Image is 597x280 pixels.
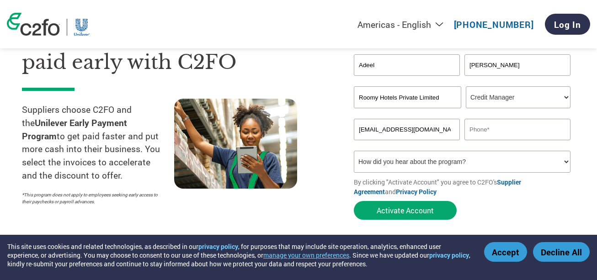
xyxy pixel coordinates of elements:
[354,86,461,108] input: Your company name*
[466,86,570,108] select: Title/Role
[429,251,469,259] a: privacy policy
[198,242,238,251] a: privacy policy
[354,178,521,196] a: Supplier Agreement
[174,99,297,189] img: supply chain worker
[354,201,457,220] button: Activate Account
[22,191,165,205] p: *This program does not apply to employees seeking early access to their paychecks or payroll adva...
[464,141,570,147] div: Inavlid Phone Number
[263,251,349,259] button: manage your own preferences
[545,14,590,35] a: Log In
[22,117,127,142] strong: Unilever Early Payment Program
[7,13,60,36] img: c2fo logo
[464,77,570,83] div: Invalid last name or last name is too long
[7,242,471,268] div: This site uses cookies and related technologies, as described in our , for purposes that may incl...
[454,19,534,30] a: [PHONE_NUMBER]
[354,141,460,147] div: Inavlid Email Address
[354,54,460,76] input: First Name*
[354,177,575,196] p: By clicking "Activate Account" you agree to C2FO's and
[22,103,174,182] p: Suppliers choose C2FO and the to get paid faster and put more cash into their business. You selec...
[464,54,570,76] input: Last Name*
[464,119,570,140] input: Phone*
[354,109,570,115] div: Invalid company name or company name is too long
[396,187,437,196] a: Privacy Policy
[354,77,460,83] div: Invalid first name or first name is too long
[533,242,590,262] button: Decline All
[484,242,527,262] button: Accept
[74,19,90,36] img: Unilever
[354,119,460,140] input: Invalid Email format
